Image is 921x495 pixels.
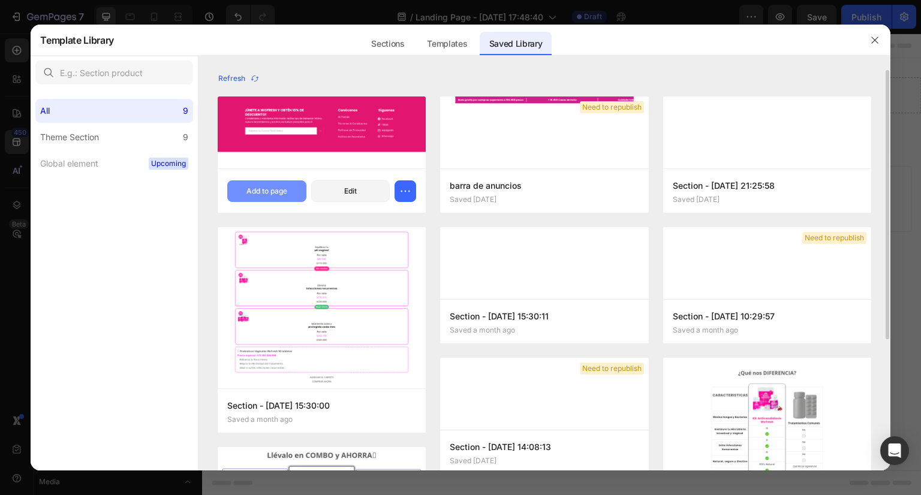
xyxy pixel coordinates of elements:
[480,32,552,56] div: Saved Library
[40,156,98,171] div: Global element
[246,186,287,197] div: Add to page
[218,227,426,388] img: -a-gempagesversionv7shop-id564891379654722322theme-section-id576465482522034719.jpg
[227,180,306,202] button: Add to page
[40,104,50,118] div: All
[325,153,388,165] div: Generate layout
[311,180,390,202] button: Edit
[227,399,416,413] p: Section - [DATE] 15:30:00
[673,195,720,204] p: Saved [DATE]
[362,32,414,56] div: Sections
[332,126,389,138] span: Add section
[323,168,387,179] span: from URL or image
[450,326,515,334] p: Saved a month ago
[580,363,644,375] span: Need to republish
[673,179,862,193] p: Section - [DATE] 21:25:58
[580,101,644,113] span: Need to republish
[450,179,639,193] p: barra de anuncios
[880,436,909,465] div: Open Intercom Messenger
[417,32,477,56] div: Templates
[183,130,188,144] div: 9
[413,153,486,165] div: Add blank section
[335,57,399,67] div: Drop element here
[450,457,496,465] p: Saved [DATE]
[218,73,260,84] div: Refresh
[450,195,496,204] p: Saved [DATE]
[344,186,357,197] div: Edit
[673,309,862,324] p: Section - [DATE] 10:29:57
[802,232,866,244] span: Need to republish
[673,326,738,334] p: Saved a month ago
[40,130,99,144] div: Theme Section
[231,153,303,165] div: Choose templates
[440,358,648,376] img: -a-gempagesversionv7shop-id564891379654722322theme-section-id567325304083710913.jpg
[404,168,493,179] span: then drag & drop elements
[218,70,260,87] button: Refresh
[225,168,307,179] span: inspired by CRO experts
[218,96,426,161] img: -a-gempagesversionv7shop-id564891379654722322theme-section-id580824400186573737.jpg
[40,25,114,56] h2: Template Library
[35,61,193,84] input: E.g.: Section product
[149,158,188,170] span: Upcoming
[440,227,648,236] img: -a-gempagesversionv7shop-id564891379654722322theme-section-id576465498611384906.jpg
[663,227,871,236] img: -a-gempagesversionv7shop-id564891379654722322theme-section-id575855627968971715.jpg
[227,415,293,424] p: Saved a month ago
[440,96,648,113] img: -a-gempagesversionv7shop-id564891379654722322theme-section-id580126863976825844.jpg
[450,440,639,454] p: Section - [DATE] 14:08:13
[183,104,188,118] div: 9
[663,96,871,115] img: -a-gempagesversionv7shop-id564891379654722322theme-section-id580125429591966292.jpg
[450,309,639,324] p: Section - [DATE] 15:30:11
